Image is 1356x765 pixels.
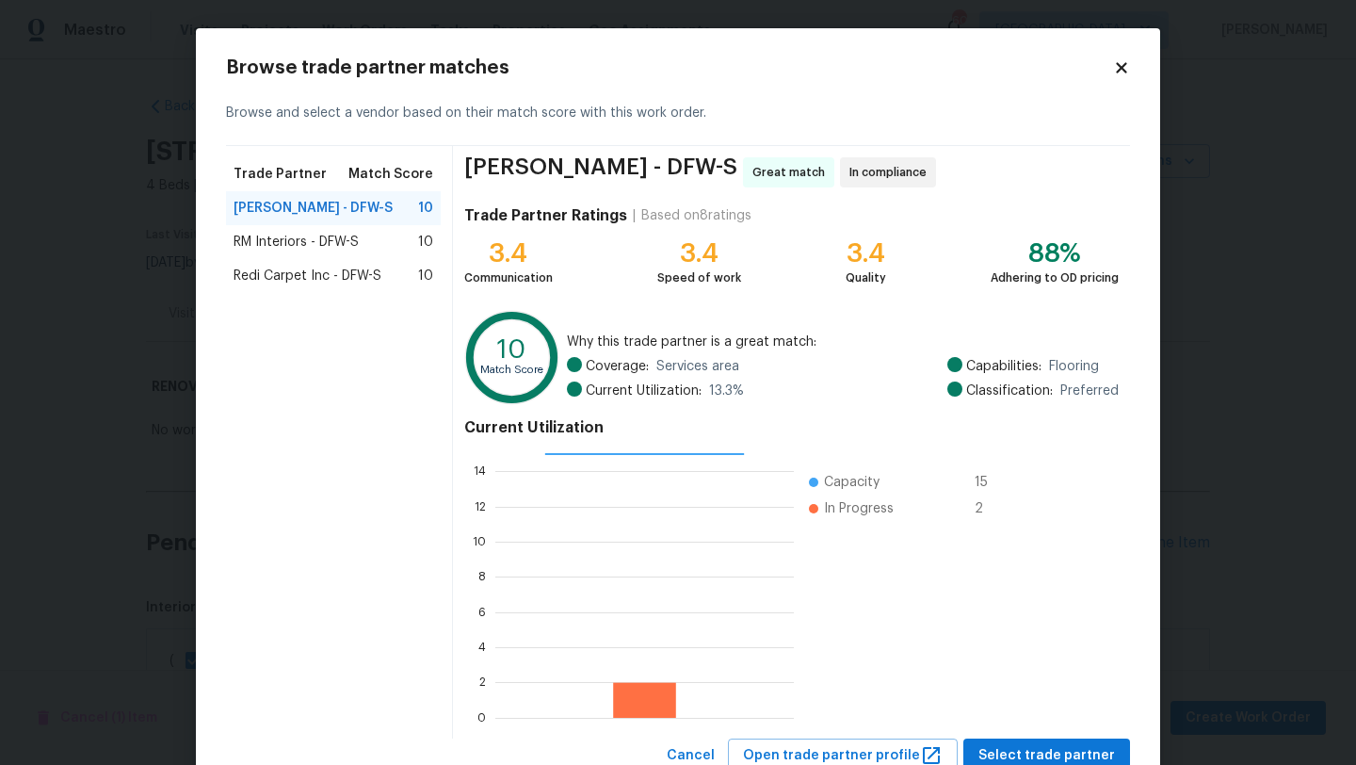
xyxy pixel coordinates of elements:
[966,357,1041,376] span: Capabilities:
[975,473,1005,492] span: 15
[348,165,433,184] span: Match Score
[975,499,1005,518] span: 2
[657,269,741,287] div: Speed of work
[709,382,744,400] span: 13.3 %
[1060,382,1119,400] span: Preferred
[479,676,486,688] text: 2
[627,206,641,225] div: |
[752,163,832,182] span: Great match
[475,501,486,513] text: 12
[478,642,486,653] text: 4
[657,244,741,263] div: 3.4
[480,365,543,375] text: Match Score
[641,206,751,225] div: Based on 8 ratings
[464,206,627,225] h4: Trade Partner Ratings
[234,267,381,285] span: Redi Carpet Inc - DFW-S
[418,199,433,218] span: 10
[586,382,702,400] span: Current Utilization:
[234,165,327,184] span: Trade Partner
[1049,357,1099,376] span: Flooring
[824,473,880,492] span: Capacity
[478,607,486,618] text: 6
[991,244,1119,263] div: 88%
[586,357,649,376] span: Coverage:
[478,571,486,582] text: 8
[474,465,486,477] text: 14
[846,244,886,263] div: 3.4
[473,536,486,547] text: 10
[656,357,739,376] span: Services area
[464,269,553,287] div: Communication
[567,333,1119,351] span: Why this trade partner is a great match:
[418,267,433,285] span: 10
[418,233,433,252] span: 10
[846,269,886,287] div: Quality
[497,336,526,363] text: 10
[991,269,1119,287] div: Adhering to OD pricing
[849,163,934,182] span: In compliance
[966,382,1053,400] span: Classification:
[477,712,486,724] text: 0
[824,499,894,518] span: In Progress
[226,58,1113,77] h2: Browse trade partner matches
[464,157,737,187] span: [PERSON_NAME] - DFW-S
[226,81,1130,146] div: Browse and select a vendor based on their match score with this work order.
[234,233,359,252] span: RM Interiors - DFW-S
[464,418,1119,437] h4: Current Utilization
[464,244,553,263] div: 3.4
[234,199,393,218] span: [PERSON_NAME] - DFW-S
